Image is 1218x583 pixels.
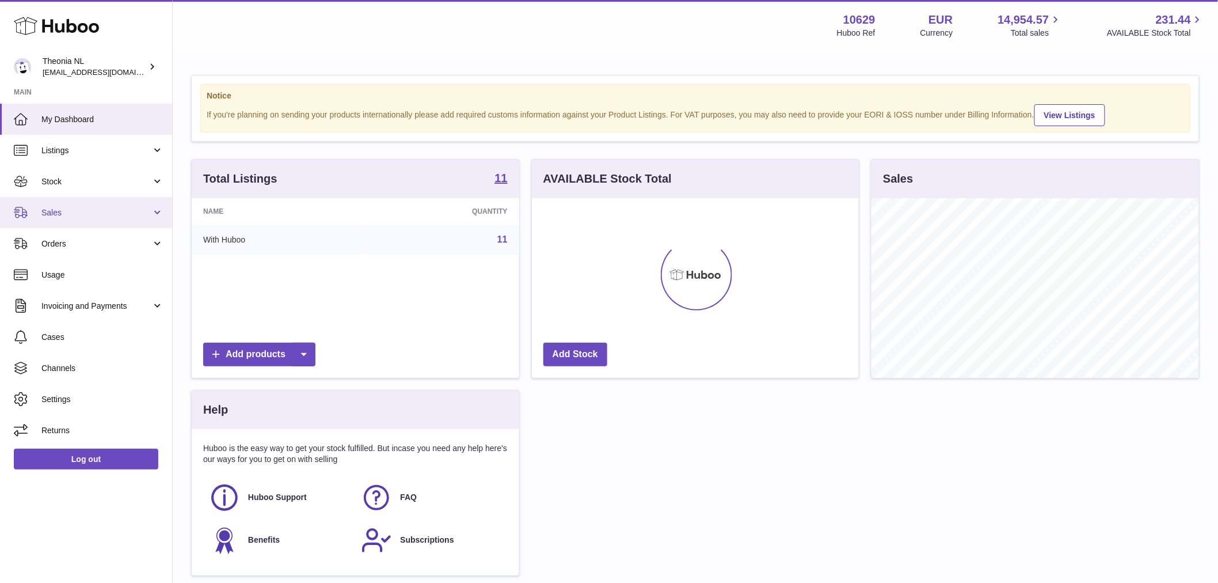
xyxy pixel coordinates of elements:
[248,535,280,546] span: Benefits
[883,171,913,187] h3: Sales
[41,332,163,343] span: Cases
[361,482,501,513] a: FAQ
[400,492,417,503] span: FAQ
[207,103,1184,126] div: If you're planning on sending your products internationally please add required customs informati...
[203,402,228,418] h3: Help
[248,492,307,503] span: Huboo Support
[43,67,169,77] span: [EMAIL_ADDRESS][DOMAIN_NAME]
[41,114,163,125] span: My Dashboard
[400,535,454,546] span: Subscriptions
[843,12,876,28] strong: 10629
[14,449,158,470] a: Log out
[203,171,277,187] h3: Total Listings
[361,525,501,556] a: Subscriptions
[364,198,519,225] th: Quantity
[998,12,1049,28] span: 14,954.57
[41,363,163,374] span: Channels
[41,394,163,405] span: Settings
[1034,104,1105,126] a: View Listings
[203,443,508,465] p: Huboo is the easy way to get your stock fulfilled. But incase you need any help here's our ways f...
[998,12,1062,39] a: 14,954.57 Total sales
[41,425,163,436] span: Returns
[41,176,151,187] span: Stock
[837,28,876,39] div: Huboo Ref
[1107,28,1204,39] span: AVAILABLE Stock Total
[543,171,672,187] h3: AVAILABLE Stock Total
[1156,12,1191,28] span: 231.44
[14,58,31,75] img: info@wholesomegoods.eu
[209,482,349,513] a: Huboo Support
[41,301,151,312] span: Invoicing and Payments
[41,270,163,281] span: Usage
[43,56,146,78] div: Theonia NL
[207,90,1184,101] strong: Notice
[1107,12,1204,39] a: 231.44 AVAILABLE Stock Total
[928,12,953,28] strong: EUR
[41,238,151,249] span: Orders
[203,343,315,366] a: Add products
[209,525,349,556] a: Benefits
[543,343,607,366] a: Add Stock
[41,207,151,218] span: Sales
[920,28,953,39] div: Currency
[1011,28,1062,39] span: Total sales
[192,198,364,225] th: Name
[41,145,151,156] span: Listings
[192,225,364,255] td: With Huboo
[494,172,507,184] strong: 11
[497,234,508,244] a: 11
[494,172,507,186] a: 11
